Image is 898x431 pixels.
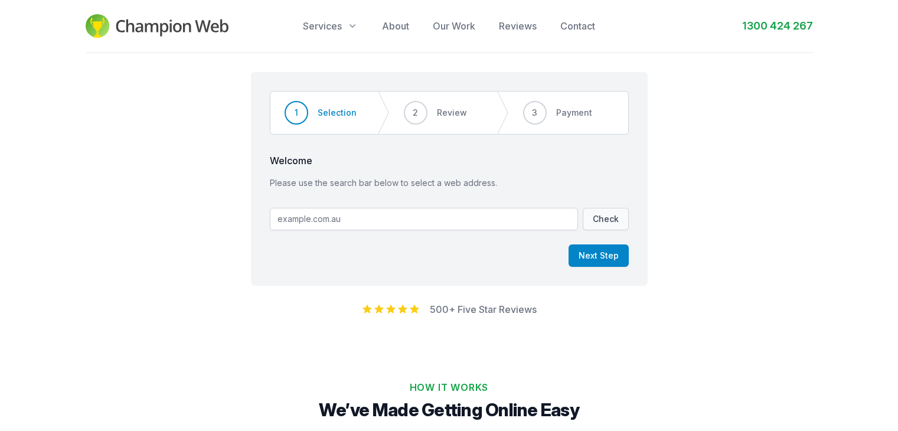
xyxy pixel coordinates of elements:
nav: Progress [270,91,629,135]
a: About [382,19,409,33]
button: Check [583,208,629,230]
span: 3 [532,107,537,119]
a: Our Work [433,19,475,33]
a: 1300 424 267 [742,18,813,34]
span: Services [303,19,342,33]
a: 500+ Five Star Reviews [430,303,537,315]
span: 2 [413,107,418,119]
span: Welcome [270,154,629,168]
span: Review [437,107,467,119]
p: We’ve Made Getting Online Easy [90,399,808,420]
a: Reviews [499,19,537,33]
span: Payment [556,107,592,119]
span: Selection [318,107,357,119]
button: Services [303,19,358,33]
span: 1 [295,107,298,119]
h2: How It Works [90,380,808,394]
p: Please use the search bar below to select a web address. [270,177,629,189]
input: example.com.au [270,208,578,230]
button: Next Step [569,244,629,267]
a: Contact [560,19,595,33]
img: Champion Web [86,14,229,38]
